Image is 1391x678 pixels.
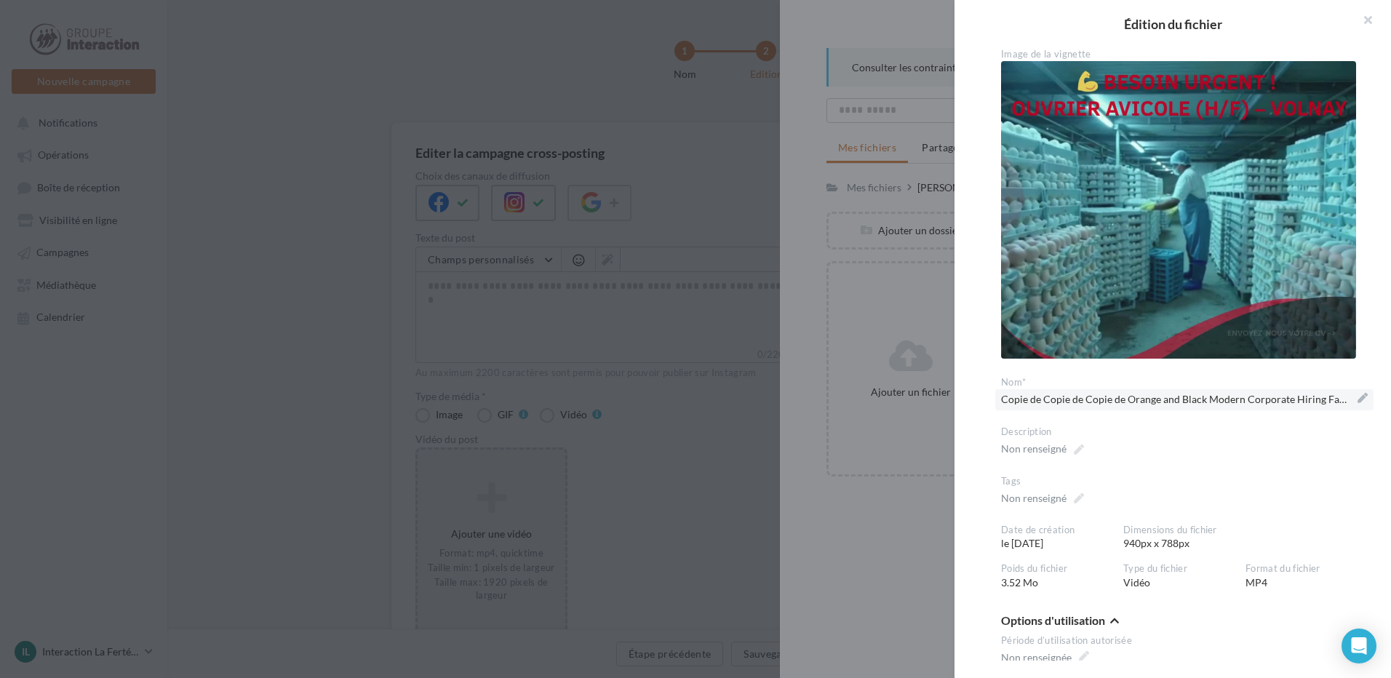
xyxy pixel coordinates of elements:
div: le [DATE] [1001,524,1123,551]
div: Image de la vignette [1001,48,1356,61]
div: 3.52 Mo [1001,562,1123,590]
button: Options d'utilisation [1001,613,1119,631]
div: 940px x 788px [1123,524,1368,551]
div: Type du fichier [1123,562,1234,575]
div: Dimensions du fichier [1123,524,1356,537]
span: Options d'utilisation [1001,615,1105,626]
div: Tags [1001,475,1356,488]
span: Non renseignée [1001,647,1089,668]
h2: Édition du fichier [978,17,1368,31]
div: Description [1001,426,1356,439]
img: Copie de Copie de Copie de Orange and Black Modern Corporate Hiring Facebook Post (2) [1001,61,1356,359]
div: Format du fichier [1245,562,1356,575]
span: Non renseigné [1001,439,1084,459]
div: Vidéo [1123,562,1245,590]
div: MP4 [1245,562,1368,590]
div: Open Intercom Messenger [1342,629,1376,663]
div: Période d’utilisation autorisée [1001,634,1356,647]
div: Date de création [1001,524,1112,537]
div: Poids du fichier [1001,562,1112,575]
div: Non renseigné [1001,491,1067,506]
span: Copie de Copie de Copie de Orange and Black Modern Corporate Hiring Facebook Post (2) [1001,389,1368,410]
